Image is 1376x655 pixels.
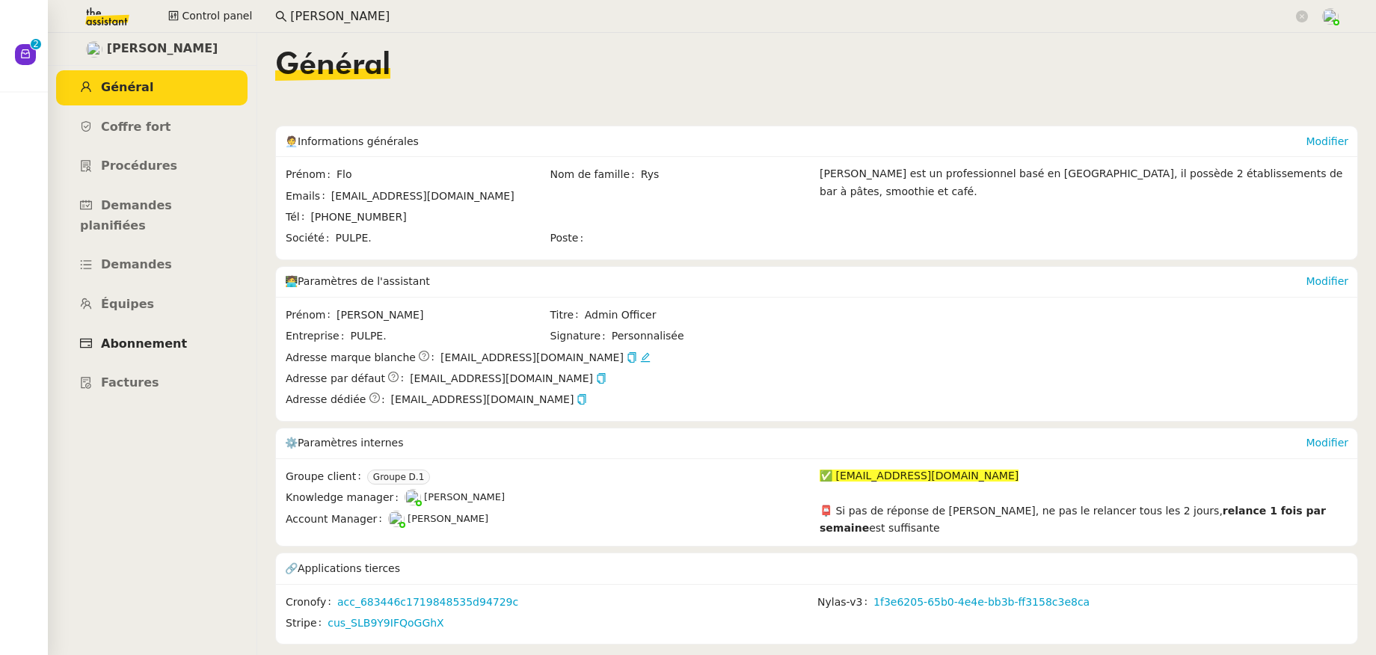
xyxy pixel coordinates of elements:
p: 2 [33,39,39,52]
span: PULPE. [350,327,548,345]
span: [EMAIL_ADDRESS][DOMAIN_NAME] [391,391,588,408]
span: Paramètres de l'assistant [298,275,430,287]
div: 🧑‍💼 [285,126,1306,156]
span: Nom de famille [550,166,641,183]
span: Control panel [182,7,252,25]
span: Tél [286,209,310,226]
span: Cronofy [286,594,337,611]
span: Personnalisée [612,327,684,345]
div: 🔗 [285,553,1348,583]
span: [EMAIL_ADDRESS][DOMAIN_NAME] [440,349,624,366]
span: Prénom [286,307,337,324]
img: users%2FNTfmycKsCFdqp6LX6USf2FmuPJo2%2Favatar%2F16D86256-2126-4AE5-895D-3A0011377F92_1_102_o-remo... [1322,8,1339,25]
span: Admin Officer [585,307,813,324]
nz-tag: Groupe D.1 [367,470,430,485]
span: Titre [550,307,585,324]
a: Procédures [56,149,248,184]
span: Informations générales [298,135,419,147]
span: Knowledge manager [286,489,405,506]
span: Factures [101,375,159,390]
a: Modifier [1306,275,1348,287]
span: [PERSON_NAME] [408,513,488,524]
span: Adresse dédiée [286,391,366,408]
span: Abonnement [101,336,187,351]
span: Général [101,80,153,94]
span: Groupe client [286,468,367,485]
div: 📮 Si pas de réponse de [PERSON_NAME], ne pas le relancer tous les 2 jours, est suffisante [820,502,1348,538]
span: Flo [337,166,548,183]
span: Général [275,51,390,81]
span: Poste [550,230,590,247]
nz-badge-sup: 2 [31,39,41,49]
a: Modifier [1306,437,1348,449]
span: Applications tierces [298,562,400,574]
span: Nylas-v3 [817,594,873,611]
span: Stripe [286,615,328,632]
span: Prénom [286,166,337,183]
button: Control panel [159,6,261,27]
span: Emails [286,188,331,205]
span: [EMAIL_ADDRESS][DOMAIN_NAME] [331,190,515,202]
span: [PERSON_NAME] [337,307,548,324]
span: Rys [641,166,813,183]
a: Modifier [1306,135,1348,147]
span: Équipes [101,297,154,311]
a: Général [56,70,248,105]
span: [EMAIL_ADDRESS][DOMAIN_NAME] [410,370,606,387]
span: [PHONE_NUMBER] [310,211,406,223]
a: Demandes [56,247,248,283]
input: Rechercher [290,7,1293,27]
span: [PERSON_NAME] [424,491,505,502]
span: Adresse marque blanche [286,349,416,366]
span: Procédures [101,159,177,173]
div: ⚙️ [285,428,1306,458]
img: users%2FRqsVXU4fpmdzH7OZdqyP8LuLV9O2%2Favatar%2F0d6ec0de-1f9c-4f7b-9412-5ce95fe5afa7 [86,41,102,58]
span: Société [286,230,335,247]
span: ✅ [EMAIL_ADDRESS][DOMAIN_NAME] [820,470,1019,482]
span: Paramètres internes [298,437,403,449]
a: Équipes [56,287,248,322]
a: Abonnement [56,327,248,362]
div: [PERSON_NAME] est un professionnel basé en [GEOGRAPHIC_DATA], il possède 2 établissements de bar ... [820,165,1348,250]
a: Coffre fort [56,110,248,145]
a: 1f3e6205-65b0-4e4e-bb3b-ff3158c3e8ca [873,594,1090,611]
span: Adresse par défaut [286,370,385,387]
a: cus_SLB9Y9IFQoGGhX [328,615,443,632]
img: users%2FNTfmycKsCFdqp6LX6USf2FmuPJo2%2Favatar%2F16D86256-2126-4AE5-895D-3A0011377F92_1_102_o-remo... [388,511,405,527]
span: Signature [550,327,612,345]
strong: relance 1 fois par semaine [820,505,1326,534]
span: Coffre fort [101,120,171,134]
a: Demandes planifiées [56,188,248,243]
span: Demandes planifiées [80,198,172,233]
span: Entreprise [286,327,350,345]
span: PULPE. [335,230,548,247]
img: users%2FoFdbodQ3TgNoWt9kP3GXAs5oaCq1%2Favatar%2Fprofile-pic.png [405,489,421,505]
span: [PERSON_NAME] [107,39,218,59]
span: Demandes [101,257,172,271]
div: 🧑‍💻 [285,267,1306,297]
span: Account Manager [286,511,388,528]
a: acc_683446c1719848535d94729c [337,594,518,611]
